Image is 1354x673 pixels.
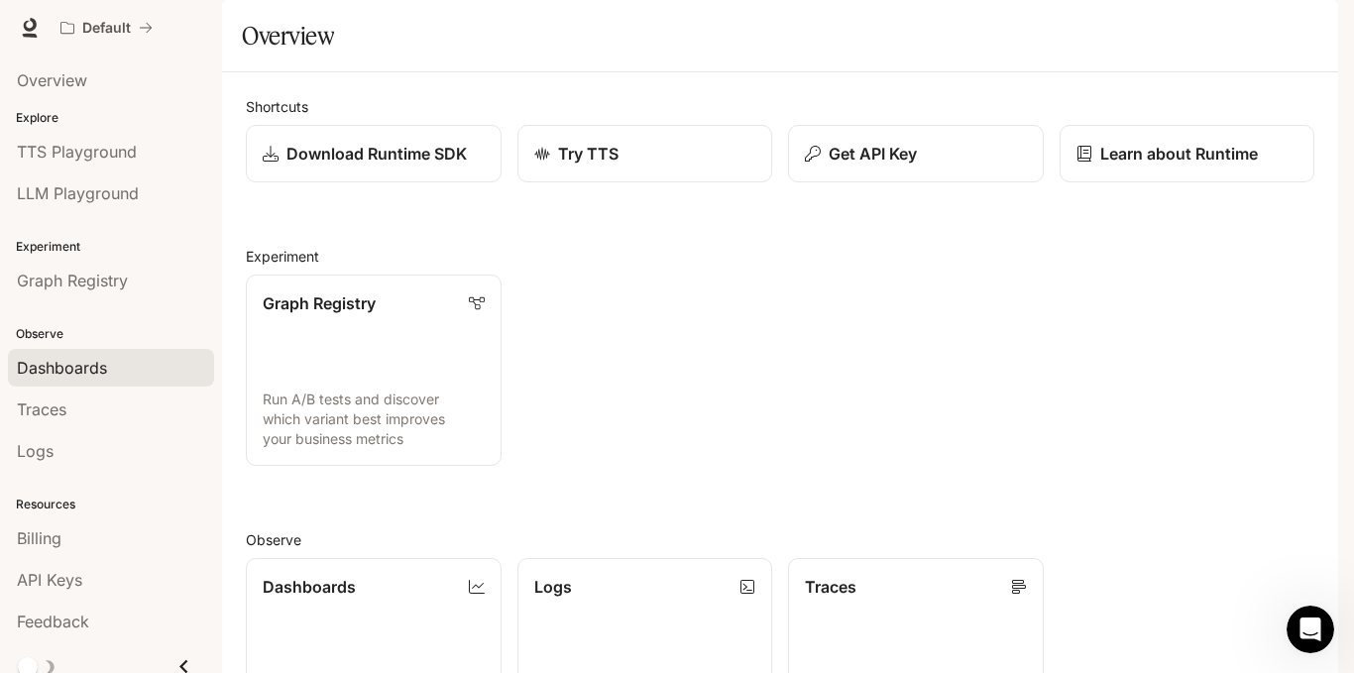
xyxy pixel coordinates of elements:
[517,125,773,182] a: Try TTS
[246,529,1314,550] h2: Observe
[286,142,467,166] p: Download Runtime SDK
[805,575,856,599] p: Traces
[558,142,619,166] p: Try TTS
[263,575,356,599] p: Dashboards
[1287,606,1334,653] iframe: Intercom live chat
[1060,125,1315,182] a: Learn about Runtime
[263,390,485,449] p: Run A/B tests and discover which variant best improves your business metrics
[788,125,1044,182] button: Get API Key
[246,96,1314,117] h2: Shortcuts
[82,20,131,37] p: Default
[263,291,376,315] p: Graph Registry
[242,16,334,56] h1: Overview
[52,8,162,48] button: All workspaces
[534,575,572,599] p: Logs
[246,246,1314,267] h2: Experiment
[246,125,502,182] a: Download Runtime SDK
[246,275,502,466] a: Graph RegistryRun A/B tests and discover which variant best improves your business metrics
[829,142,917,166] p: Get API Key
[1100,142,1258,166] p: Learn about Runtime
